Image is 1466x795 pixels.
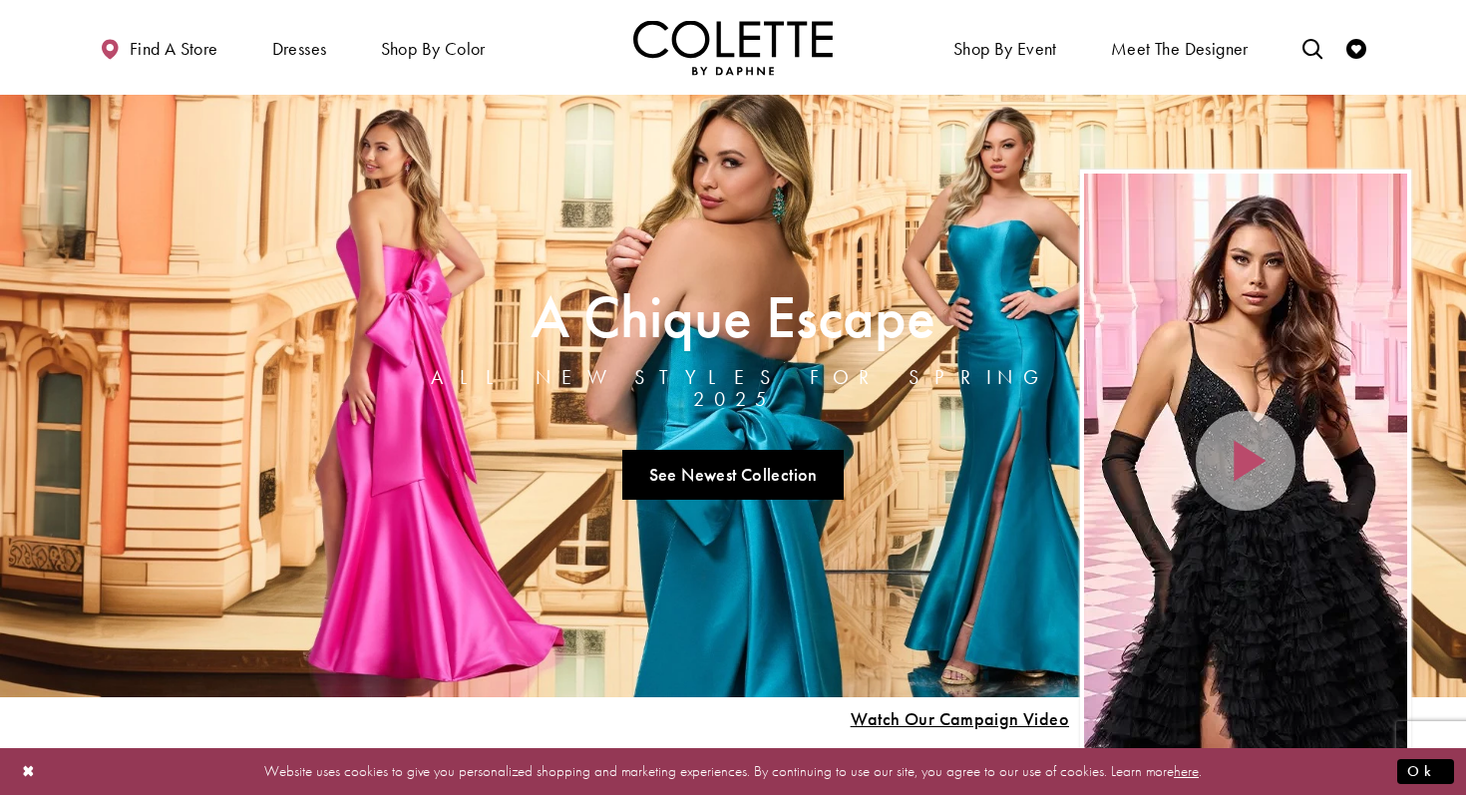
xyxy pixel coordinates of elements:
[272,39,327,59] span: Dresses
[850,709,1069,729] span: Play Slide #15 Video
[1397,759,1454,784] button: Submit Dialog
[144,758,1322,785] p: Website uses cookies to give you personalized shopping and marketing experiences. By continuing t...
[633,20,833,75] img: Colette by Daphne
[953,39,1057,59] span: Shop By Event
[12,754,46,789] button: Close Dialog
[267,20,332,75] span: Dresses
[95,20,222,75] a: Find a store
[622,450,844,500] a: See Newest Collection A Chique Escape All New Styles For Spring 2025
[948,20,1062,75] span: Shop By Event
[130,39,218,59] span: Find a store
[633,20,833,75] a: Visit Home Page
[1111,39,1249,59] span: Meet the designer
[376,20,491,75] span: Shop by color
[1174,761,1199,781] a: here
[1297,20,1327,75] a: Toggle search
[386,442,1080,508] ul: Slider Links
[1106,20,1254,75] a: Meet the designer
[381,39,486,59] span: Shop by color
[1341,20,1371,75] a: Check Wishlist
